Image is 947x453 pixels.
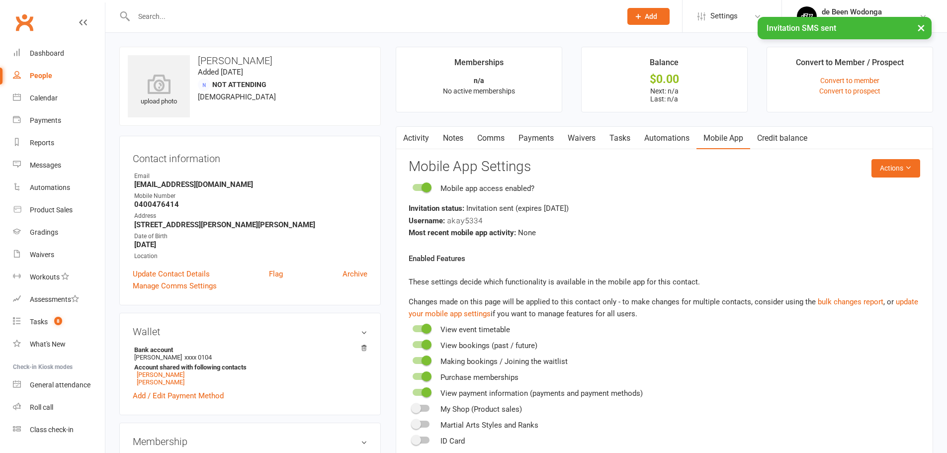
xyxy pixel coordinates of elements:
[440,357,568,366] span: Making bookings / Joining the waitlist
[30,295,79,303] div: Assessments
[818,297,896,306] span: , or
[30,183,70,191] div: Automations
[134,252,367,261] div: Location
[13,154,105,177] a: Messages
[134,200,367,209] strong: 0400476414
[30,94,58,102] div: Calendar
[750,127,814,150] a: Credit balance
[13,288,105,311] a: Assessments
[133,149,367,164] h3: Contact information
[30,49,64,57] div: Dashboard
[137,371,184,378] a: [PERSON_NAME]
[13,199,105,221] a: Product Sales
[12,10,37,35] a: Clubworx
[134,346,362,354] strong: Bank account
[409,296,920,320] div: Changes made on this page will be applied to this contact only - to make changes for multiple con...
[30,318,48,326] div: Tasks
[440,389,643,398] span: View payment information (payments and payment methods)
[134,232,367,241] div: Date of Birth
[13,311,105,333] a: Tasks 8
[447,215,483,225] span: akay5334
[409,216,445,225] strong: Username:
[30,116,61,124] div: Payments
[30,426,74,434] div: Class check-in
[54,317,62,325] span: 8
[758,17,932,39] div: Invitation SMS sent
[440,421,538,430] span: Martial Arts Styles and Ranks
[30,251,54,259] div: Waivers
[13,266,105,288] a: Workouts
[871,159,920,177] button: Actions
[796,56,904,74] div: Convert to Member / Prospect
[134,211,367,221] div: Address
[13,419,105,441] a: Class kiosk mode
[818,297,883,306] a: bulk changes report
[820,77,879,85] a: Convert to member
[30,72,52,80] div: People
[396,127,436,150] a: Activity
[128,55,372,66] h3: [PERSON_NAME]
[30,139,54,147] div: Reports
[184,354,212,361] span: xxxx 0104
[13,177,105,199] a: Automations
[13,132,105,154] a: Reports
[797,6,817,26] img: thumb_image1710905826.png
[650,56,679,74] div: Balance
[561,127,603,150] a: Waivers
[133,345,367,387] li: [PERSON_NAME]
[436,127,470,150] a: Notes
[603,127,637,150] a: Tasks
[30,381,90,389] div: General attendance
[30,228,58,236] div: Gradings
[13,87,105,109] a: Calendar
[822,7,919,16] div: de Been Wodonga
[645,12,657,20] span: Add
[212,81,266,89] span: Not Attending
[440,341,537,350] span: View bookings (past / future)
[409,159,920,175] h3: Mobile App Settings
[440,437,465,446] span: ID Card
[454,56,504,74] div: Memberships
[13,42,105,65] a: Dashboard
[409,276,920,288] p: These settings decide which functionality is available in the mobile app for this contact.
[13,333,105,356] a: What's New
[627,8,670,25] button: Add
[134,363,362,371] strong: Account shared with following contacts
[131,9,614,23] input: Search...
[134,172,367,181] div: Email
[13,65,105,87] a: People
[912,17,930,38] button: ×
[133,436,367,447] h3: Membership
[822,16,919,25] div: de Been 100% [PERSON_NAME]
[30,340,66,348] div: What's New
[470,127,512,150] a: Comms
[443,87,515,95] span: No active memberships
[440,325,510,334] span: View event timetable
[133,326,367,337] h3: Wallet
[637,127,696,150] a: Automations
[128,74,190,107] div: upload photo
[13,109,105,132] a: Payments
[13,221,105,244] a: Gradings
[133,268,210,280] a: Update Contact Details
[409,228,516,237] strong: Most recent mobile app activity:
[30,206,73,214] div: Product Sales
[409,204,464,213] strong: Invitation status:
[13,244,105,266] a: Waivers
[591,74,738,85] div: $0.00
[30,273,60,281] div: Workouts
[409,202,920,214] div: Invitation sent
[710,5,738,27] span: Settings
[13,396,105,419] a: Roll call
[198,92,276,101] span: [DEMOGRAPHIC_DATA]
[440,373,518,382] span: Purchase memberships
[440,182,534,194] div: Mobile app access enabled?
[30,161,61,169] div: Messages
[134,220,367,229] strong: [STREET_ADDRESS][PERSON_NAME][PERSON_NAME]
[30,403,53,411] div: Roll call
[474,77,484,85] strong: n/a
[134,191,367,201] div: Mobile Number
[819,87,880,95] a: Convert to prospect
[134,240,367,249] strong: [DATE]
[409,253,465,265] label: Enabled Features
